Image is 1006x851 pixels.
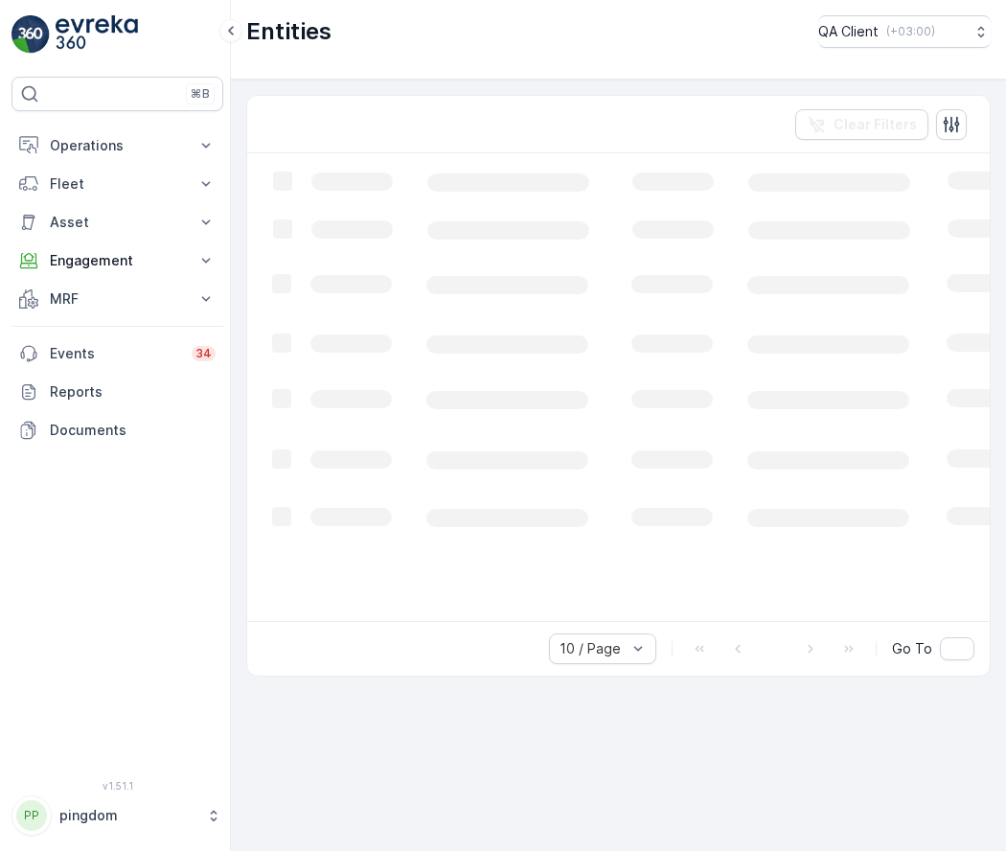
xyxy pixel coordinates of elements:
[11,241,223,280] button: Engagement
[50,136,185,155] p: Operations
[50,174,185,194] p: Fleet
[50,382,216,402] p: Reports
[886,24,935,39] p: ( +03:00 )
[11,411,223,449] a: Documents
[892,639,932,658] span: Go To
[59,806,196,825] p: pingdom
[818,22,879,41] p: QA Client
[56,15,138,54] img: logo_light-DOdMpM7g.png
[191,86,210,102] p: ⌘B
[50,289,185,309] p: MRF
[195,346,212,361] p: 34
[50,344,180,363] p: Events
[11,795,223,836] button: PPpingdom
[16,800,47,831] div: PP
[834,115,917,134] p: Clear Filters
[818,15,991,48] button: QA Client(+03:00)
[11,126,223,165] button: Operations
[11,780,223,792] span: v 1.51.1
[50,421,216,440] p: Documents
[11,203,223,241] button: Asset
[11,334,223,373] a: Events34
[246,16,332,47] p: Entities
[11,15,50,54] img: logo
[50,213,185,232] p: Asset
[11,280,223,318] button: MRF
[795,109,928,140] button: Clear Filters
[50,251,185,270] p: Engagement
[11,373,223,411] a: Reports
[11,165,223,203] button: Fleet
